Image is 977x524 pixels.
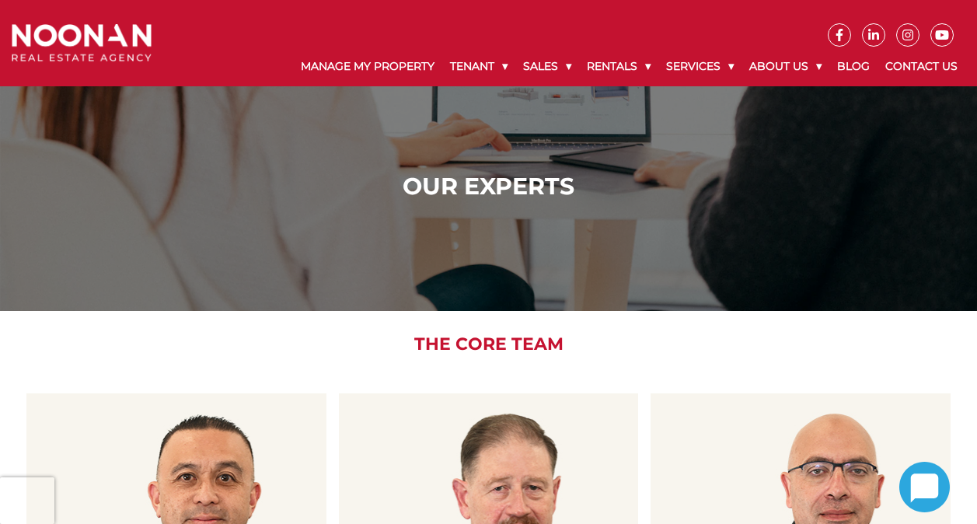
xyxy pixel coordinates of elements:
[878,47,965,86] a: Contact Us
[515,47,579,86] a: Sales
[579,47,658,86] a: Rentals
[442,47,515,86] a: Tenant
[741,47,829,86] a: About Us
[829,47,878,86] a: Blog
[293,47,442,86] a: Manage My Property
[16,173,961,201] h1: Our Experts
[16,334,961,355] h2: The Core Team
[658,47,741,86] a: Services
[12,24,152,63] img: Noonan Real Estate Agency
